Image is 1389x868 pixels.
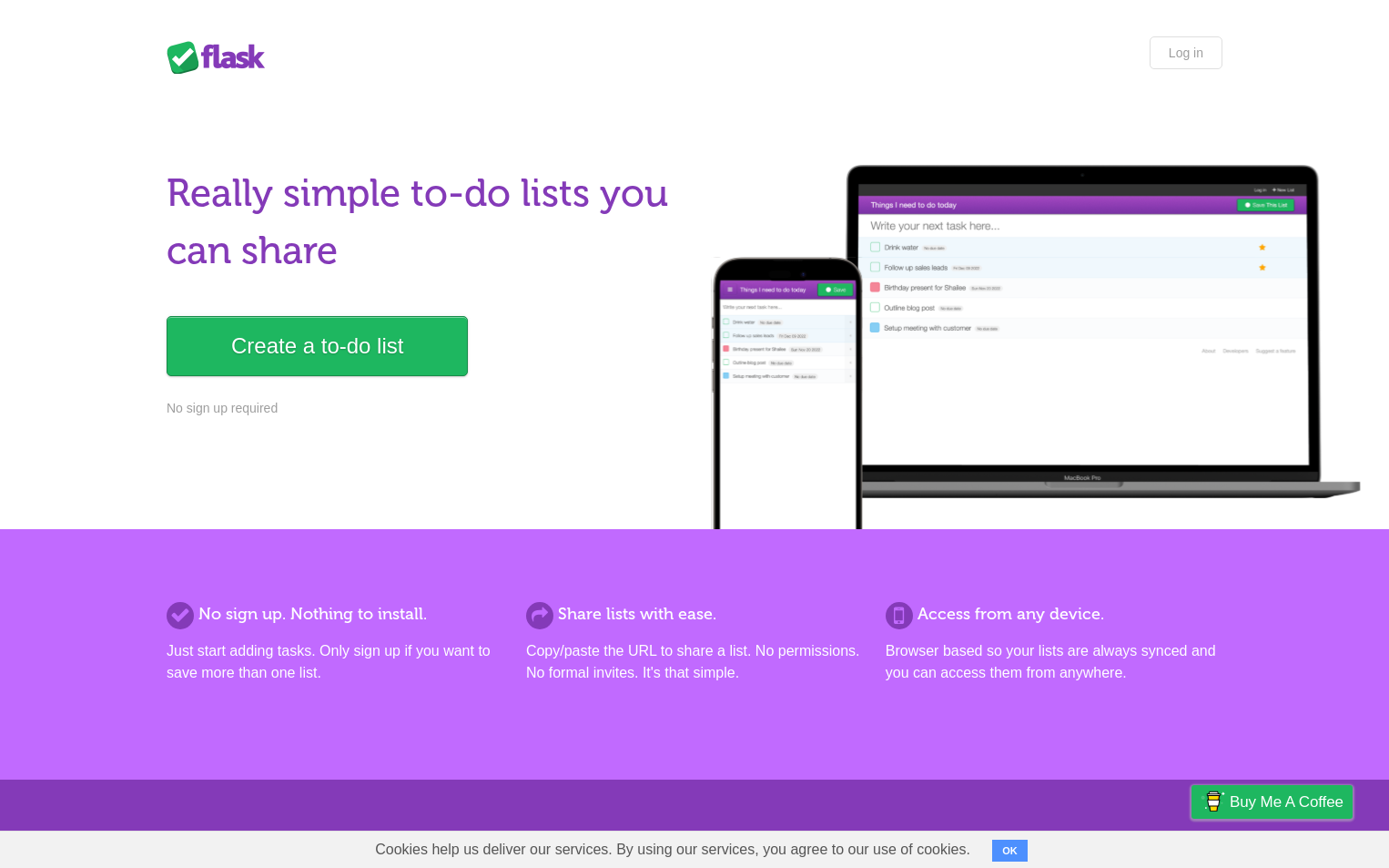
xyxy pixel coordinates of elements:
h2: Access from any device. [886,602,1222,627]
p: Just start adding tasks. Only sign up if you want to save more than one list. [167,640,503,684]
a: Log in [1150,36,1222,69]
button: OK [992,840,1028,862]
img: Buy me a coffee [1201,786,1225,817]
span: Buy me a coffee [1230,786,1343,818]
div: Flask Lists [167,41,276,74]
h2: Share lists with ease. [526,602,863,627]
a: Create a to-do list [167,316,468,376]
p: No sign up required [167,399,684,418]
p: Browser based so your lists are always synced and you can access them from anywhere. [886,640,1222,684]
h2: No sign up. Nothing to install. [167,602,503,627]
a: Buy me a coffee [1191,785,1353,819]
p: Copy/paste the URL to share a list. No permissions. No formal invites. It's that simple. [526,640,863,684]
h1: Really simple to-do lists you can share [167,165,684,280]
span: Cookies help us deliver our services. By using our services, you agree to our use of cookies. [357,832,989,868]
